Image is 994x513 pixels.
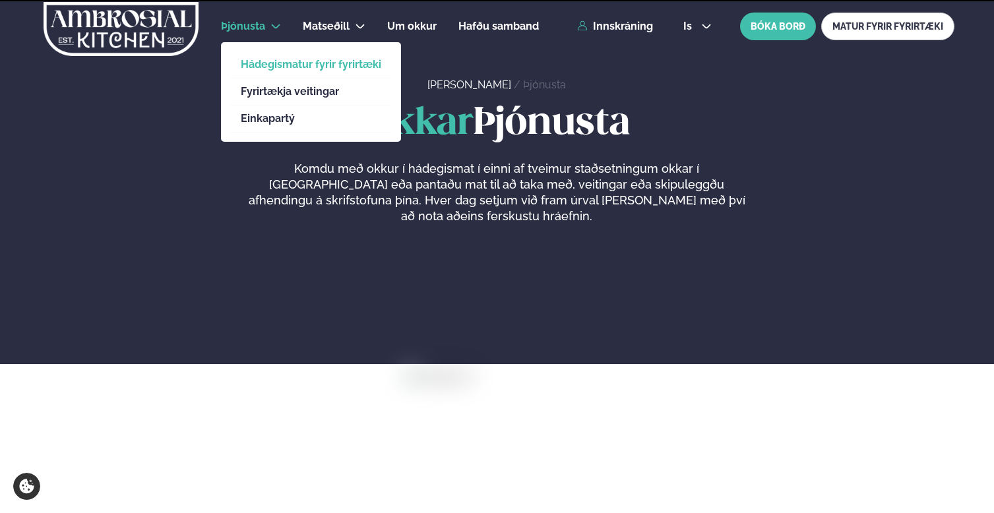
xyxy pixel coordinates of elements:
button: BÓKA BORÐ [740,13,816,40]
a: Um okkur [387,18,437,34]
a: MATUR FYRIR FYRIRTÆKI [821,13,954,40]
span: Matseðill [303,20,350,32]
a: Fyrirtækja veitingar [241,86,381,97]
span: Þjónusta [221,20,265,32]
span: is [683,21,696,32]
a: Einkapartý [241,113,381,124]
a: Cookie settings [13,473,40,500]
a: Innskráning [577,20,653,32]
a: Hádegismatur fyrir fyrirtæki [241,59,381,70]
a: Hafðu samband [458,18,539,34]
span: Hafðu samband [458,20,539,32]
p: Komdu með okkur í hádegismat í einni af tveimur staðsetningum okkar í [GEOGRAPHIC_DATA] eða panta... [247,161,746,224]
button: is [673,21,722,32]
span: Um okkur [387,20,437,32]
span: Okkar [364,106,474,142]
img: logo [42,2,200,56]
span: / [514,78,523,91]
a: Þjónusta [523,78,566,91]
a: Matseðill [303,18,350,34]
a: Þjónusta [221,18,265,34]
a: [PERSON_NAME] [427,78,511,91]
h1: Þjónusta [40,103,954,145]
